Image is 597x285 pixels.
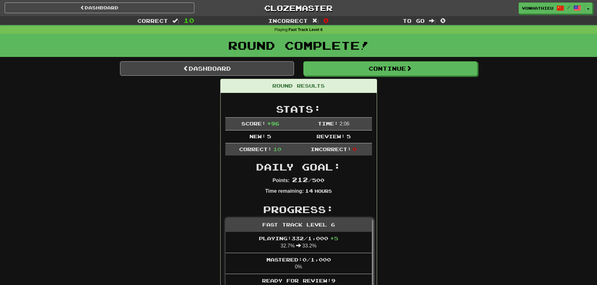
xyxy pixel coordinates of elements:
span: / 500 [292,177,324,183]
a: vonhathieu / [519,3,584,14]
span: 5 [267,133,271,139]
span: 2 : 0 6 [340,121,349,126]
span: Playing: 332 / 1,000 [259,235,338,241]
div: Fast Track Level 6 [226,218,372,232]
span: Incorrect [268,18,308,24]
span: 10 [184,17,194,24]
a: Clozemaster [204,3,393,13]
h2: Stats: [225,104,372,114]
li: 32.7% 33.2% [226,232,372,253]
strong: Time remaining: [265,188,304,194]
span: 0 [353,146,357,152]
span: Correct: [239,146,272,152]
a: Dashboard [120,61,294,76]
span: 0 [440,17,446,24]
span: + 5 [330,235,338,241]
span: Review: [317,133,345,139]
h2: Progress: [225,204,372,215]
span: : [172,18,179,23]
span: 212 [292,176,308,183]
a: Dashboard [5,3,194,13]
span: 0 [323,17,329,24]
h1: Round Complete! [2,39,595,52]
li: 0% [226,253,372,274]
small: Hours [315,188,332,194]
span: : [429,18,436,23]
span: 5 [347,133,351,139]
h2: Daily Goal: [225,162,372,172]
span: To go [403,18,425,24]
strong: Points: [273,178,290,183]
span: : [312,18,319,23]
span: Score: [241,120,266,126]
div: Round Results [221,79,377,93]
span: Correct [137,18,168,24]
span: vonhathieu [522,5,553,11]
button: Continue [303,61,477,76]
span: + 96 [267,120,279,126]
span: Time: [318,120,338,126]
span: Ready for Review: 9 [262,277,335,283]
strong: Fast Track Level 6 [289,28,323,32]
span: Incorrect: [311,146,351,152]
span: / [567,5,570,9]
span: Mastered: 0 / 1,000 [266,257,331,262]
span: 10 [273,146,281,152]
span: 14 [305,188,313,194]
span: New: [249,133,266,139]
